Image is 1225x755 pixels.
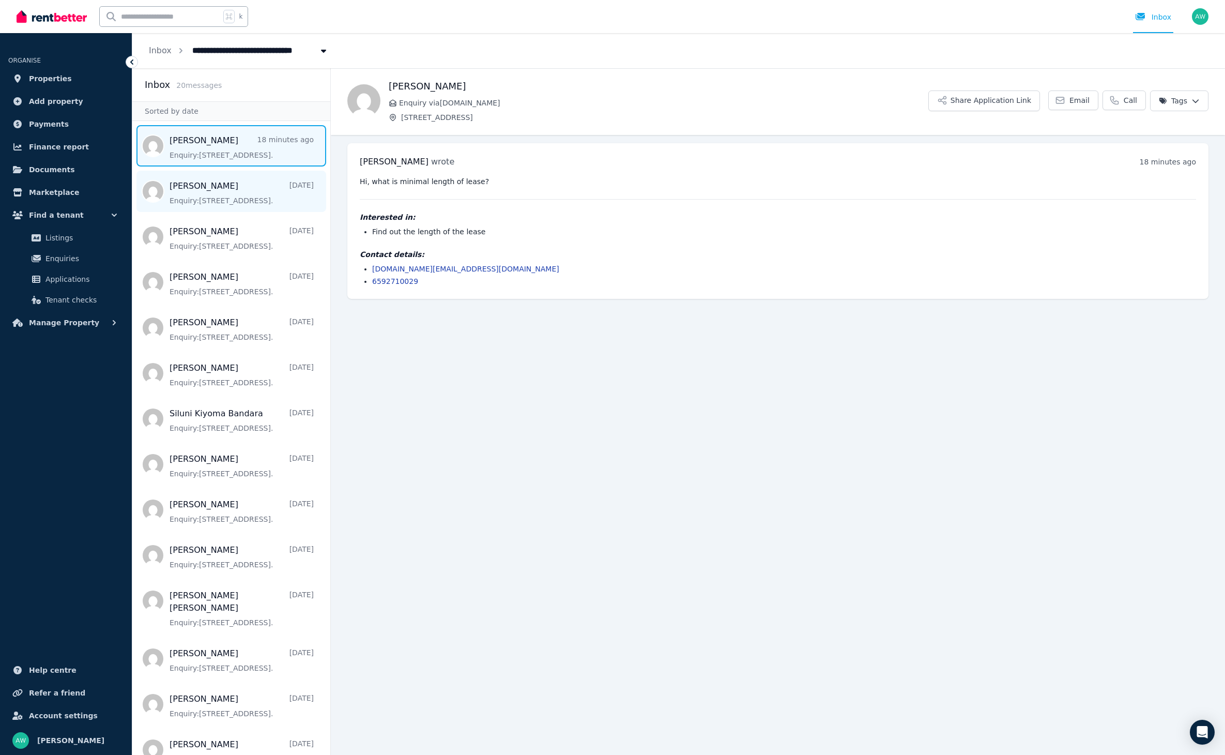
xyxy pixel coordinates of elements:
[360,176,1196,187] pre: Hi, what is minimal length of lease?
[8,114,124,134] a: Payments
[17,9,87,24] img: RentBetter
[29,118,69,130] span: Payments
[170,271,314,297] a: [PERSON_NAME][DATE]Enquiry:[STREET_ADDRESS].
[1150,90,1208,111] button: Tags
[29,687,85,699] span: Refer a friend
[8,683,124,703] a: Refer a friend
[401,112,928,123] span: [STREET_ADDRESS]
[8,312,124,333] button: Manage Property
[45,273,115,285] span: Applications
[149,46,172,55] a: Inbox
[45,294,115,306] span: Tenant checks
[45,232,115,244] span: Listings
[8,159,124,180] a: Documents
[29,72,72,85] span: Properties
[29,186,79,199] span: Marketplace
[12,290,119,310] a: Tenant checks
[8,205,124,225] button: Find a tenant
[1135,12,1171,22] div: Inbox
[360,157,428,167] span: [PERSON_NAME]
[372,265,559,273] a: [DOMAIN_NAME][EMAIL_ADDRESS][DOMAIN_NAME]
[8,68,124,89] a: Properties
[431,157,454,167] span: wrote
[170,647,314,673] a: [PERSON_NAME][DATE]Enquiry:[STREET_ADDRESS].
[1159,96,1187,106] span: Tags
[1102,90,1146,110] a: Call
[29,209,84,221] span: Find a tenant
[170,225,314,251] a: [PERSON_NAME][DATE]Enquiry:[STREET_ADDRESS].
[132,33,345,68] nav: Breadcrumb
[8,137,124,157] a: Finance report
[8,91,124,112] a: Add property
[29,95,83,108] span: Add property
[170,453,314,479] a: [PERSON_NAME][DATE]Enquiry:[STREET_ADDRESS].
[29,141,89,153] span: Finance report
[12,732,29,749] img: Andrew Wong
[360,212,1196,222] h4: Interested in:
[360,249,1196,260] h4: Contact details:
[29,664,76,676] span: Help centre
[12,269,119,290] a: Applications
[1140,158,1196,166] time: 18 minutes ago
[1190,720,1215,745] div: Open Intercom Messenger
[132,101,330,121] div: Sorted by date
[347,84,380,117] img: Lijin Wang
[372,277,418,285] a: 6592710029
[29,316,99,329] span: Manage Property
[1192,8,1208,25] img: Andrew Wong
[170,180,314,206] a: [PERSON_NAME][DATE]Enquiry:[STREET_ADDRESS].
[170,362,314,388] a: [PERSON_NAME][DATE]Enquiry:[STREET_ADDRESS].
[170,590,314,628] a: [PERSON_NAME] [PERSON_NAME][DATE]Enquiry:[STREET_ADDRESS].
[145,78,170,92] h2: Inbox
[239,12,242,21] span: k
[928,90,1040,111] button: Share Application Link
[1069,95,1090,105] span: Email
[8,57,41,64] span: ORGANISE
[37,734,104,747] span: [PERSON_NAME]
[170,693,314,719] a: [PERSON_NAME][DATE]Enquiry:[STREET_ADDRESS].
[170,499,314,524] a: [PERSON_NAME][DATE]Enquiry:[STREET_ADDRESS].
[1124,95,1137,105] span: Call
[170,316,314,342] a: [PERSON_NAME][DATE]Enquiry:[STREET_ADDRESS].
[8,660,124,681] a: Help centre
[170,544,314,570] a: [PERSON_NAME][DATE]Enquiry:[STREET_ADDRESS].
[8,182,124,203] a: Marketplace
[1048,90,1098,110] a: Email
[170,134,314,160] a: [PERSON_NAME]18 minutes agoEnquiry:[STREET_ADDRESS].
[389,79,928,94] h1: [PERSON_NAME]
[176,81,222,89] span: 20 message s
[170,407,314,433] a: Siluni Kiyoma Bandara[DATE]Enquiry:[STREET_ADDRESS].
[372,226,1196,237] li: Find out the length of the lease
[29,163,75,176] span: Documents
[45,252,115,265] span: Enquiries
[12,248,119,269] a: Enquiries
[8,705,124,726] a: Account settings
[29,709,98,722] span: Account settings
[399,98,928,108] span: Enquiry via [DOMAIN_NAME]
[12,228,119,248] a: Listings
